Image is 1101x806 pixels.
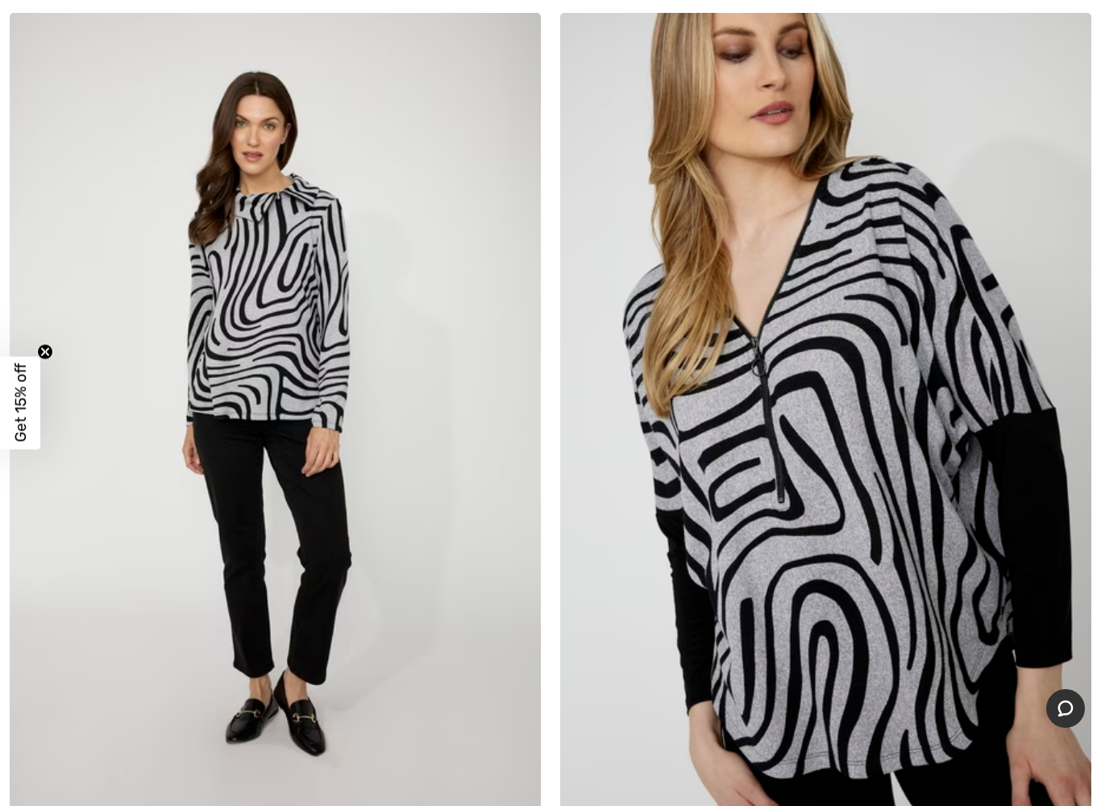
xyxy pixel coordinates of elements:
[37,344,53,360] button: Close teaser
[11,364,30,442] span: Get 15% off
[1046,689,1085,729] iframe: Opens a widget where you can chat to one of our agents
